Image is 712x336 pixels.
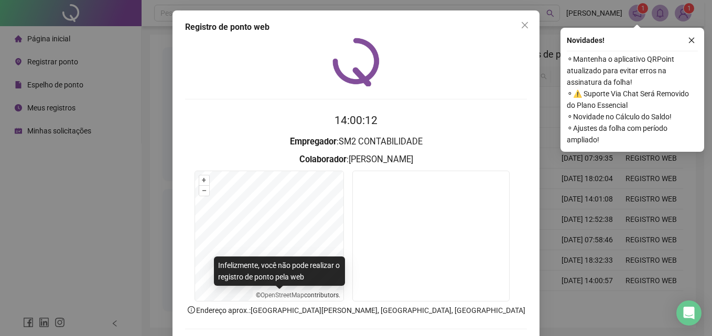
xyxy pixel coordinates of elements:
strong: Colaborador [299,154,347,164]
h3: : SM2 CONTABILIDADE [185,135,527,149]
h3: : [PERSON_NAME] [185,153,527,166]
span: close [688,37,695,44]
span: close [521,21,529,29]
span: ⚬ Ajustes da folha com período ampliado! [567,122,698,145]
strong: Empregador [290,137,337,147]
span: Novidades ! [567,35,605,46]
div: Infelizmente, você não pode realizar o registro de ponto pela web [214,256,345,286]
button: – [199,186,209,196]
div: Registro de ponto web [185,21,527,33]
span: info-circle [187,305,196,315]
a: OpenStreetMap [261,292,304,299]
span: ⚬ Mantenha o aplicativo QRPoint atualizado para evitar erros na assinatura da folha! [567,53,698,88]
button: Close [516,17,533,33]
p: Endereço aprox. : [GEOGRAPHIC_DATA][PERSON_NAME], [GEOGRAPHIC_DATA], [GEOGRAPHIC_DATA] [185,305,527,316]
span: ⚬ ⚠️ Suporte Via Chat Será Removido do Plano Essencial [567,88,698,111]
button: + [199,175,209,185]
span: ⚬ Novidade no Cálculo do Saldo! [567,111,698,122]
div: Open Intercom Messenger [676,300,702,326]
li: © contributors. [256,292,340,299]
time: 14:00:12 [335,114,377,127]
img: QRPoint [332,38,380,86]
